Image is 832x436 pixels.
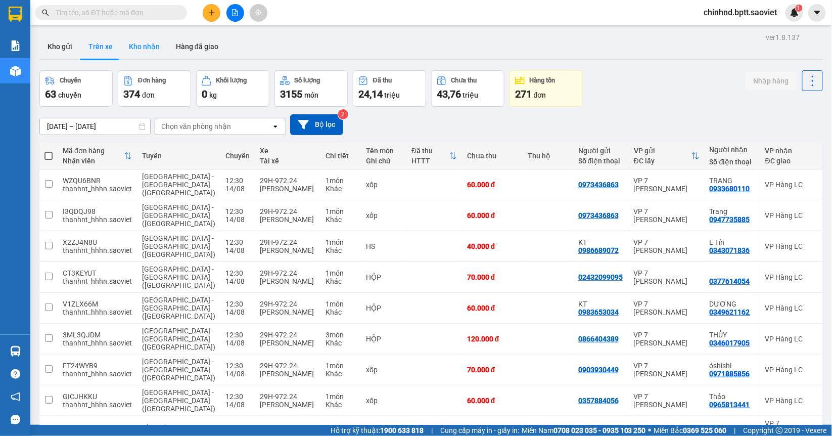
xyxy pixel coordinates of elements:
[326,339,356,347] div: Khác
[260,238,315,246] div: 29H-972.24
[578,157,624,165] div: Số điện thoại
[326,277,356,285] div: Khác
[467,366,518,374] div: 70.000 đ
[528,152,568,160] div: Thu hộ
[225,277,250,285] div: 14/08
[634,207,700,224] div: VP 7 [PERSON_NAME]
[326,300,356,308] div: 1 món
[797,5,801,12] span: 1
[765,366,831,374] div: VP Hàng LC
[225,339,250,347] div: 14/08
[776,427,783,434] span: copyright
[710,177,755,185] div: TRANG
[326,177,356,185] div: 1 món
[467,211,518,220] div: 60.000 đ
[710,238,755,246] div: E Tín
[209,91,217,99] span: kg
[467,304,518,312] div: 60.000 đ
[225,370,250,378] div: 14/08
[260,331,315,339] div: 29H-972.24
[10,40,21,51] img: solution-icon
[260,207,315,215] div: 29H-972.24
[431,425,433,436] span: |
[467,242,518,250] div: 40.000 đ
[63,362,132,370] div: FT24WYB9
[216,77,247,84] div: Khối lượng
[710,215,750,224] div: 0947735885
[578,246,619,254] div: 0986689072
[384,91,400,99] span: triệu
[654,425,727,436] span: Miền Bắc
[63,401,132,409] div: thanhnt_hhhn.saoviet
[326,308,356,316] div: Khác
[225,308,250,316] div: 14/08
[63,277,132,285] div: thanhnt_hhhn.saoviet
[225,300,250,308] div: 12:30
[683,426,727,434] strong: 0369 525 060
[710,300,755,308] div: DƯƠNG
[142,203,215,228] span: [GEOGRAPHIC_DATA] - [GEOGRAPHIC_DATA] ([GEOGRAPHIC_DATA])
[765,304,831,312] div: VP Hàng LC
[696,6,785,19] span: chinhnd.bptt.saoviet
[260,269,315,277] div: 29H-972.24
[467,181,518,189] div: 60.000 đ
[63,393,132,401] div: GICJHKKU
[366,242,401,250] div: HS
[225,331,250,339] div: 12:30
[406,143,462,169] th: Toggle SortBy
[710,185,750,193] div: 0933680110
[39,70,113,107] button: Chuyến63chuyến
[634,393,700,409] div: VP 7 [PERSON_NAME]
[765,242,831,250] div: VP Hàng LC
[796,5,803,12] sup: 1
[304,91,318,99] span: món
[225,246,250,254] div: 14/08
[373,77,392,84] div: Đã thu
[63,238,132,246] div: X2ZJ4N8U
[326,331,356,339] div: 3 món
[42,9,49,16] span: search
[578,366,619,374] div: 0903930449
[522,425,646,436] span: Miền Nam
[634,269,700,285] div: VP 7 [PERSON_NAME]
[225,393,250,401] div: 12:30
[765,335,831,343] div: VP Hàng LC
[260,401,315,409] div: [PERSON_NAME]
[746,72,797,90] button: Nhập hàng
[225,207,250,215] div: 12:30
[225,152,250,160] div: Chuyến
[366,304,401,312] div: HỘP
[274,70,348,107] button: Số lượng3155món
[467,397,518,405] div: 60.000 đ
[326,370,356,378] div: Khác
[634,362,700,378] div: VP 7 [PERSON_NAME]
[260,147,315,155] div: Xe
[63,177,132,185] div: WZQU6BNR
[63,339,132,347] div: thanhnt_hhhn.saoviet
[225,238,250,246] div: 12:30
[710,207,755,215] div: Trang
[260,246,315,254] div: [PERSON_NAME]
[326,401,356,409] div: Khác
[260,370,315,378] div: [PERSON_NAME]
[366,157,401,165] div: Ghi chú
[10,346,21,357] img: warehouse-icon
[260,185,315,193] div: [PERSON_NAME]
[260,215,315,224] div: [PERSON_NAME]
[260,300,315,308] div: 29H-972.24
[734,425,736,436] span: |
[710,331,755,339] div: THỦY
[142,152,215,160] div: Tuyến
[123,88,140,100] span: 374
[225,269,250,277] div: 12:30
[380,426,424,434] strong: 1900 633 818
[510,70,583,107] button: Hàng tồn271đơn
[161,121,231,132] div: Chọn văn phòng nhận
[326,269,356,277] div: 1 món
[10,66,21,76] img: warehouse-icon
[39,34,80,59] button: Kho gửi
[63,207,132,215] div: I3QDQJ98
[203,4,220,22] button: plus
[366,147,401,155] div: Tên món
[710,339,750,347] div: 0346017905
